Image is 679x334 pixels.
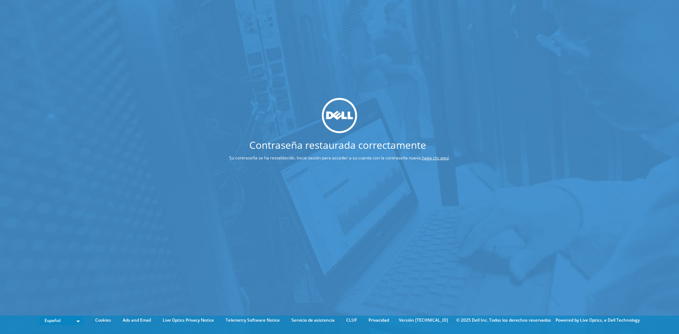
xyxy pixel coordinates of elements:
li: Versión [TECHNICAL_ID] [395,316,452,324]
a: Ads and Email [117,316,156,324]
a: Telemetry Software Notice [220,316,285,324]
p: Su contraseña se ha restablecido. Inicie sesión para acceder a su cuenta con la contraseña nueva, . [203,154,476,162]
li: © 2025 Dell Inc. Todos los derechos reservados [453,316,555,324]
h1: Contraseña restaurada correctamente [203,140,473,150]
a: haga clic aquí [422,155,449,161]
li: Powered by Live Optics, a Dell Technology [556,316,640,324]
a: Privacidad [363,316,394,324]
img: dell_svg_logo.svg [322,98,357,133]
a: Live Optics Privacy Notice [157,316,219,324]
a: Cookies [90,316,116,324]
a: CLUF [341,316,362,324]
a: Servicio de asistencia [286,316,340,324]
